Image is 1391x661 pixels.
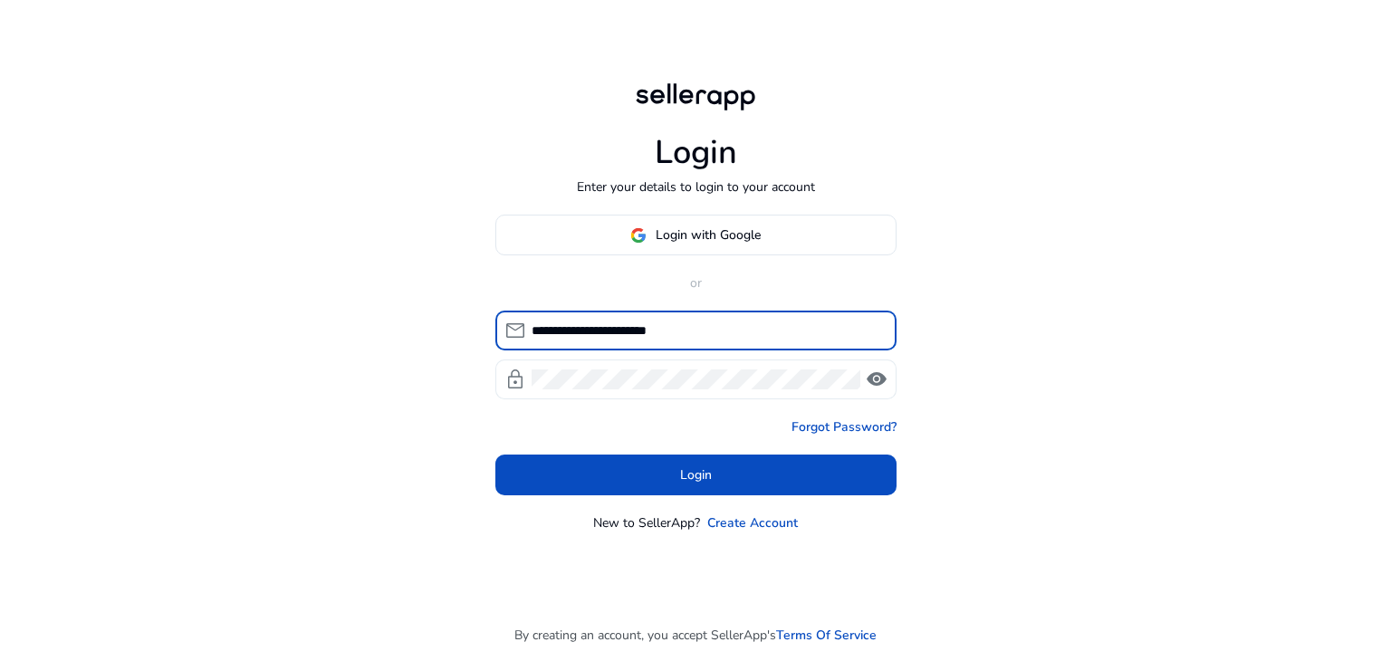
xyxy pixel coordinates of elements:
span: Login [680,465,712,484]
h1: Login [655,133,737,172]
span: mail [504,320,526,341]
button: Login [495,455,897,495]
span: visibility [866,369,887,390]
span: lock [504,369,526,390]
span: Login with Google [656,225,761,244]
a: Terms Of Service [776,626,877,645]
p: Enter your details to login to your account [577,177,815,196]
button: Login with Google [495,215,897,255]
a: Create Account [707,513,798,532]
p: or [495,273,897,292]
img: google-logo.svg [630,227,647,244]
p: New to SellerApp? [593,513,700,532]
a: Forgot Password? [791,417,897,436]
